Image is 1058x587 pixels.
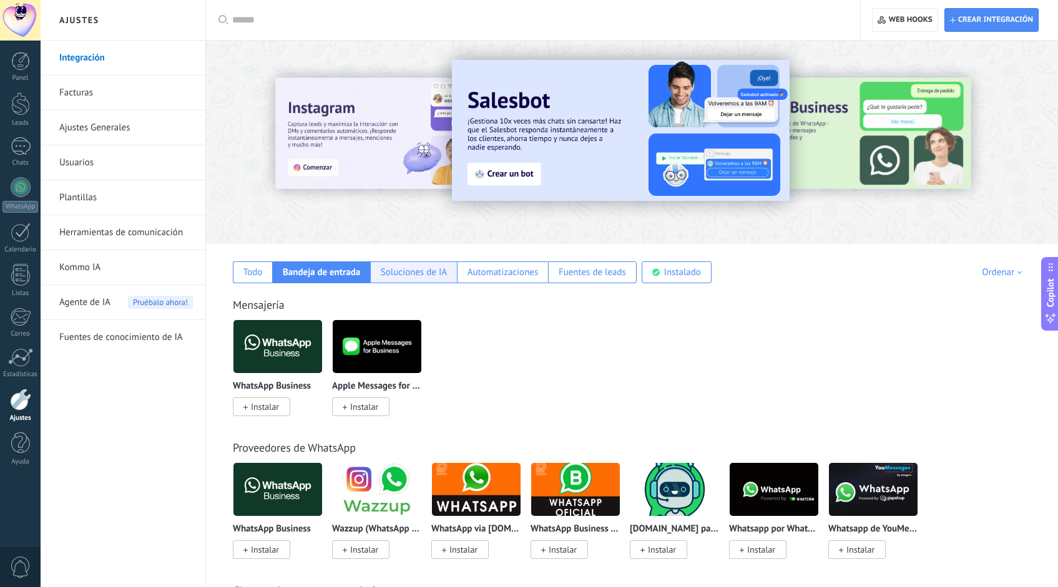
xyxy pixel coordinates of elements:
div: Listas [2,289,39,298]
div: Panel [2,74,39,82]
div: Whatsapp de YouMessages [828,462,928,574]
li: Integración [41,41,205,75]
li: Ajustes Generales [41,110,205,145]
div: Calendario [2,246,39,254]
p: Whatsapp por Whatcrm y Telphin [729,524,819,535]
img: Slide 3 [705,78,971,189]
img: logo_main.png [630,459,719,520]
a: Usuarios [59,145,193,180]
img: logo_main.png [730,459,818,520]
a: Herramientas de comunicación [59,215,193,250]
a: Proveedores de WhatsApp [233,440,356,455]
p: Whatsapp de YouMessages [828,524,918,535]
span: Crear integración [958,15,1033,25]
img: logo_main.png [432,459,521,520]
span: Instalar [648,544,676,555]
span: Instalar [449,544,478,555]
a: Integración [59,41,193,75]
span: Instalar [747,544,775,555]
img: logo_main.png [233,316,322,377]
span: Web hooks [889,15,933,25]
div: Correo [2,330,39,338]
div: WhatsApp Business API (WABA) via Radist.Online [531,462,630,574]
p: Wazzup (WhatsApp & Instagram) [332,524,422,535]
div: Ajustes [2,414,39,422]
img: logo_main.png [333,459,421,520]
img: Slide 1 [275,78,541,189]
a: Facturas [59,75,193,110]
img: Slide 2 [452,60,790,201]
li: Usuarios [41,145,205,180]
span: Instalar [350,544,378,555]
span: Instalar [251,401,279,412]
span: Instalar [549,544,577,555]
div: Todo [243,266,263,278]
div: Bandeja de entrada [283,266,360,278]
div: Fuentes de leads [559,266,626,278]
div: Wazzup (WhatsApp & Instagram) [332,462,431,574]
span: Instalar [846,544,874,555]
p: WhatsApp Business [233,381,311,392]
p: Apple Messages for Business [332,381,422,392]
img: logo_main.png [233,459,322,520]
div: ChatArchitect.com para WhatsApp [630,462,729,574]
p: WhatsApp Business [233,524,311,535]
div: Ayuda [2,458,39,466]
p: WhatsApp via [DOMAIN_NAME] [431,524,521,535]
div: Leads [2,119,39,127]
a: Plantillas [59,180,193,215]
li: Herramientas de comunicación [41,215,205,250]
div: Chats [2,159,39,167]
a: Ajustes Generales [59,110,193,145]
div: WhatsApp Business [233,462,332,574]
img: logo_main.png [829,459,918,520]
button: Crear integración [944,8,1039,32]
div: Apple Messages for Business [332,319,431,431]
div: WhatsApp [2,201,38,213]
a: Agente de IAPruébalo ahora! [59,285,193,320]
div: Soluciones de IA [381,266,447,278]
span: Copilot [1044,278,1057,307]
a: Mensajería [233,298,285,312]
div: Ordenar [982,266,1026,278]
div: WhatsApp Business [233,319,332,431]
button: Web hooks [872,8,938,32]
span: Pruébalo ahora! [128,296,193,309]
div: WhatsApp via Radist.Online [431,462,531,574]
img: logo_main.png [333,316,421,377]
a: Fuentes de conocimiento de IA [59,320,193,355]
li: Kommo IA [41,250,205,285]
div: Estadísticas [2,371,39,379]
li: Facturas [41,75,205,110]
li: Fuentes de conocimiento de IA [41,320,205,354]
li: Agente de IA [41,285,205,320]
img: logo_main.png [531,459,620,520]
p: [DOMAIN_NAME] para WhatsApp [630,524,720,535]
span: Agente de IA [59,285,110,320]
span: Instalar [350,401,378,412]
div: Automatizaciones [468,266,539,278]
div: Whatsapp por Whatcrm y Telphin [729,462,828,574]
p: WhatsApp Business API ([GEOGRAPHIC_DATA]) via [DOMAIN_NAME] [531,524,620,535]
div: Instalado [664,266,701,278]
a: Kommo IA [59,250,193,285]
span: Instalar [251,544,279,555]
li: Plantillas [41,180,205,215]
